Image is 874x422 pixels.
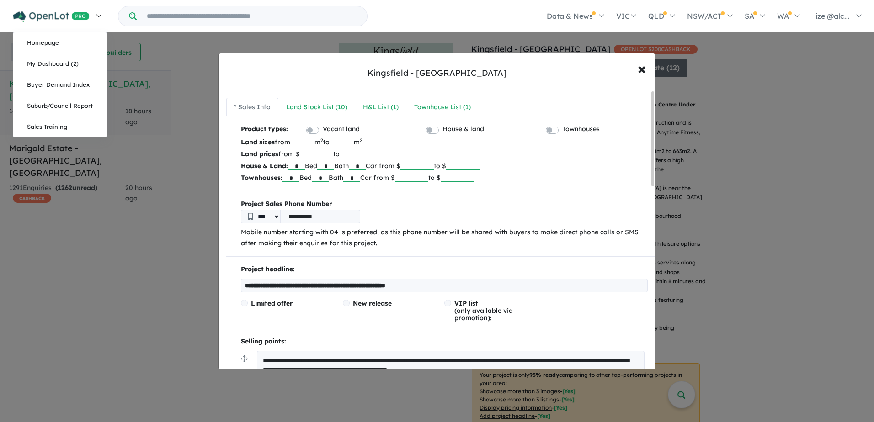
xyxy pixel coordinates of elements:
[248,213,253,220] img: Phone icon
[368,67,506,79] div: Kingsfield - [GEOGRAPHIC_DATA]
[414,102,471,113] div: Townhouse List ( 1 )
[241,174,282,182] b: Townhouses:
[241,355,248,362] img: drag.svg
[13,53,107,74] a: My Dashboard (2)
[251,299,293,307] span: Limited offer
[323,124,360,135] label: Vacant land
[638,58,646,78] span: ×
[360,137,362,143] sup: 2
[442,124,484,135] label: House & land
[13,11,90,22] img: Openlot PRO Logo White
[241,124,288,136] b: Product types:
[815,11,850,21] span: izel@alc...
[241,162,288,170] b: House & Land:
[320,137,323,143] sup: 2
[363,102,399,113] div: H&L List ( 1 )
[241,227,648,249] p: Mobile number starting with 04 is preferred, as this phone number will be shared with buyers to m...
[13,116,107,137] a: Sales Training
[562,124,600,135] label: Townhouses
[353,299,392,307] span: New release
[234,102,271,113] div: * Sales Info
[13,32,107,53] a: Homepage
[241,160,648,172] p: Bed Bath Car from $ to $
[241,138,275,146] b: Land sizes
[241,199,648,210] b: Project Sales Phone Number
[454,299,478,307] span: VIP list
[241,264,648,275] p: Project headline:
[241,136,648,148] p: from m to m
[241,172,648,184] p: Bed Bath Car from $ to $
[286,102,347,113] div: Land Stock List ( 10 )
[241,336,648,347] p: Selling points:
[13,95,107,116] a: Suburb/Council Report
[241,150,278,158] b: Land prices
[13,74,107,95] a: Buyer Demand Index
[139,6,365,26] input: Try estate name, suburb, builder or developer
[454,299,513,322] span: (only available via promotion):
[241,148,648,160] p: from $ to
